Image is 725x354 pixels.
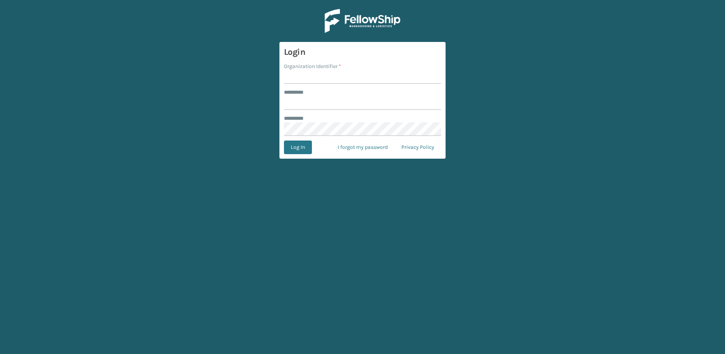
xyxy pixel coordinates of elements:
[331,141,395,154] a: I forgot my password
[395,141,441,154] a: Privacy Policy
[284,141,312,154] button: Log In
[325,9,400,33] img: Logo
[284,46,441,58] h3: Login
[284,62,341,70] label: Organization Identifier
